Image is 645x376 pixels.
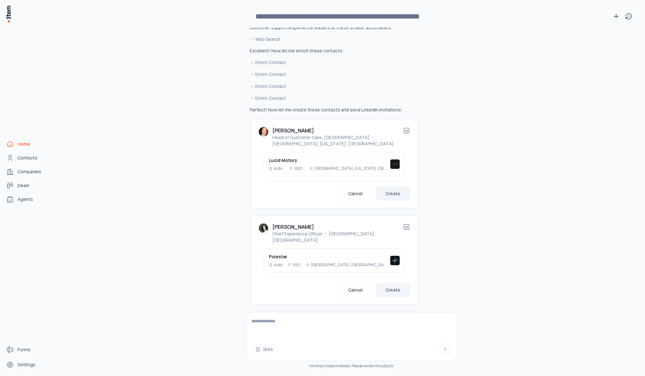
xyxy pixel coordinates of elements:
span: Agents [18,196,33,202]
p: Perfect! Now let me create these contacts and send LinkedIn invitations: [250,107,419,113]
button: New conversation [610,10,622,23]
span: Companies [18,169,41,175]
div: Enrich Contact [250,83,419,90]
p: Automotive [274,166,287,171]
a: Forms [4,343,51,356]
p: Automotive [274,262,285,267]
a: Home [4,138,51,150]
p: Excellent! Now let me enrich these contacts: [250,48,419,54]
h2: [PERSON_NAME] [272,223,314,231]
a: Settings [4,358,51,371]
img: Item Brain Logo [5,5,11,23]
button: Cancel [338,283,373,297]
p: 1001-5000 [292,262,303,267]
button: Create [376,283,410,297]
p: [GEOGRAPHIC_DATA], [GEOGRAPHIC_DATA], [GEOGRAPHIC_DATA] [311,262,387,267]
i: item [309,363,317,368]
h3: Polestar [269,254,387,260]
span: Deals [18,182,29,189]
a: Contacts [4,152,51,164]
img: Polestar [390,255,400,266]
a: deals [4,179,51,192]
span: Settings [18,362,35,368]
button: Create [376,187,410,201]
p: [GEOGRAPHIC_DATA], [US_STATE], [GEOGRAPHIC_DATA] [314,166,387,171]
button: View history [622,10,635,23]
span: Home [18,141,30,147]
span: Contacts [18,155,37,161]
a: Companies [4,165,51,178]
div: Enrich Contact [250,71,419,78]
div: Web Search [250,36,419,43]
p: Chief Experience Officer ・ [GEOGRAPHIC_DATA], [GEOGRAPHIC_DATA] [272,231,403,243]
div: Enrich Contact [250,95,419,102]
a: Agents [4,193,51,206]
h3: Lucid Motors [269,157,387,164]
div: may make mistakes. Please review its outputs. [246,363,457,368]
img: Lucid Motors [390,159,400,169]
button: Skills [251,344,277,354]
p: Head of Customer Care, [GEOGRAPHIC_DATA] ・ [GEOGRAPHIC_DATA], [US_STATE], [GEOGRAPHIC_DATA] [272,134,403,147]
button: Cancel [338,187,373,201]
p: 1001-5000 [294,166,307,171]
img: William Bragger [259,127,269,137]
h2: [PERSON_NAME] [272,127,314,134]
span: Forms [18,346,30,353]
img: Mona Abbasi [259,223,269,233]
span: Skills [263,346,273,352]
div: Enrich Contact [250,59,419,66]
